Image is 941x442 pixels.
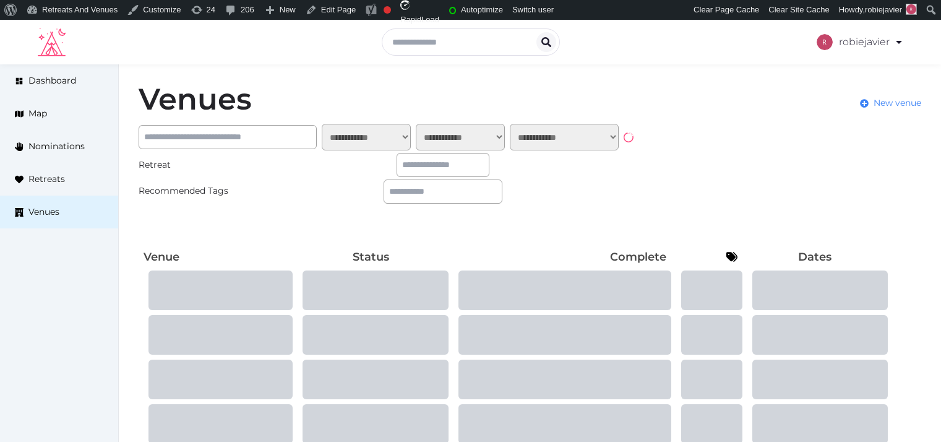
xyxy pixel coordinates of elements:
a: robiejavier [817,25,904,59]
div: Retreat [139,158,257,171]
th: Dates [742,246,888,268]
div: Recommended Tags [139,184,257,197]
span: Nominations [28,140,85,153]
span: Clear Site Cache [768,5,829,14]
span: Map [28,107,47,120]
span: Clear Page Cache [694,5,759,14]
th: Complete [449,246,671,268]
span: Retreats [28,173,65,186]
span: robiejavier [865,5,902,14]
span: Venues [28,206,59,219]
a: New venue [860,97,921,110]
div: Focus keyphrase not set [384,6,391,14]
span: New venue [874,97,921,110]
th: Venue [139,246,293,268]
span: Dashboard [28,74,76,87]
h1: Venues [139,84,252,114]
th: Status [293,246,449,268]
